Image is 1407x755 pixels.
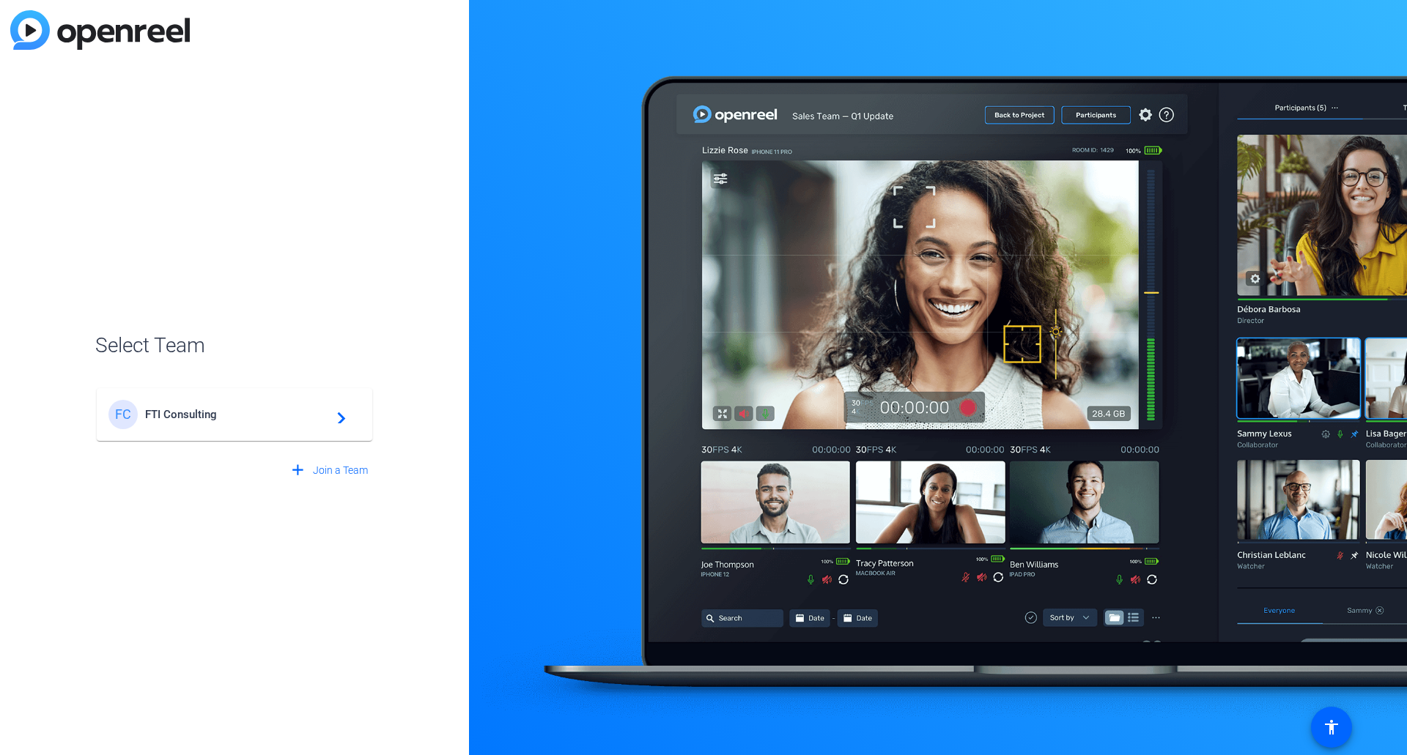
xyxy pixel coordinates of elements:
span: Join a Team [313,463,368,478]
button: Join a Team [283,457,374,483]
iframe: Drift Widget Chat Controller [1126,664,1389,737]
img: blue-gradient.svg [10,10,190,50]
div: FC [108,400,138,429]
span: Select Team [95,330,374,361]
mat-icon: add [289,461,307,480]
span: FTI Consulting [145,408,328,421]
mat-icon: navigate_next [328,406,346,423]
